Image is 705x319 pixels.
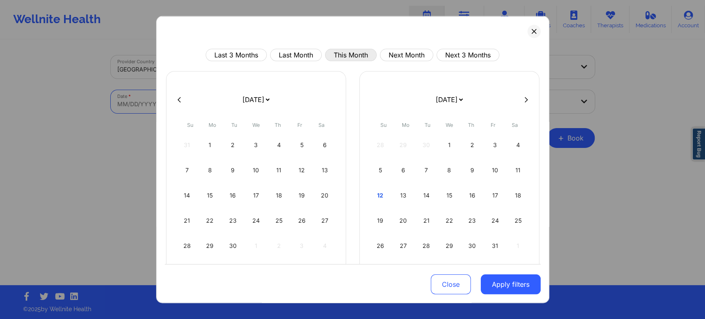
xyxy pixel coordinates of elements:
[314,209,335,232] div: Sat Sep 27 2025
[177,159,198,182] div: Sun Sep 07 2025
[439,209,460,232] div: Wed Oct 22 2025
[270,49,322,61] button: Last Month
[439,184,460,207] div: Wed Oct 15 2025
[462,184,483,207] div: Thu Oct 16 2025
[187,122,193,128] abbr: Sunday
[297,122,302,128] abbr: Friday
[268,184,290,207] div: Thu Sep 18 2025
[508,159,529,182] div: Sat Oct 11 2025
[393,209,414,232] div: Mon Oct 20 2025
[177,184,198,207] div: Sun Sep 14 2025
[291,209,312,232] div: Fri Sep 26 2025
[462,234,483,257] div: Thu Oct 30 2025
[439,234,460,257] div: Wed Oct 29 2025
[481,274,541,294] button: Apply filters
[199,184,221,207] div: Mon Sep 15 2025
[177,234,198,257] div: Sun Sep 28 2025
[512,122,518,128] abbr: Saturday
[393,184,414,207] div: Mon Oct 13 2025
[370,159,391,182] div: Sun Oct 05 2025
[275,122,281,128] abbr: Thursday
[468,122,474,128] abbr: Thursday
[416,209,437,232] div: Tue Oct 21 2025
[416,234,437,257] div: Tue Oct 28 2025
[370,184,391,207] div: Sun Oct 12 2025
[245,159,266,182] div: Wed Sep 10 2025
[245,133,266,157] div: Wed Sep 03 2025
[437,49,499,61] button: Next 3 Months
[223,159,244,182] div: Tue Sep 09 2025
[393,234,414,257] div: Mon Oct 27 2025
[314,184,335,207] div: Sat Sep 20 2025
[291,133,312,157] div: Fri Sep 05 2025
[484,159,506,182] div: Fri Oct 10 2025
[231,122,237,128] abbr: Tuesday
[380,122,387,128] abbr: Sunday
[508,209,529,232] div: Sat Oct 25 2025
[291,159,312,182] div: Fri Sep 12 2025
[402,122,409,128] abbr: Monday
[484,184,506,207] div: Fri Oct 17 2025
[446,122,453,128] abbr: Wednesday
[325,49,377,61] button: This Month
[268,133,290,157] div: Thu Sep 04 2025
[380,49,433,61] button: Next Month
[252,122,260,128] abbr: Wednesday
[462,133,483,157] div: Thu Oct 02 2025
[199,209,221,232] div: Mon Sep 22 2025
[508,133,529,157] div: Sat Oct 04 2025
[318,122,325,128] abbr: Saturday
[223,184,244,207] div: Tue Sep 16 2025
[314,159,335,182] div: Sat Sep 13 2025
[314,133,335,157] div: Sat Sep 06 2025
[370,209,391,232] div: Sun Oct 19 2025
[462,209,483,232] div: Thu Oct 23 2025
[245,184,266,207] div: Wed Sep 17 2025
[223,133,244,157] div: Tue Sep 02 2025
[177,209,198,232] div: Sun Sep 21 2025
[439,133,460,157] div: Wed Oct 01 2025
[245,209,266,232] div: Wed Sep 24 2025
[199,234,221,257] div: Mon Sep 29 2025
[439,159,460,182] div: Wed Oct 08 2025
[206,49,267,61] button: Last 3 Months
[431,274,471,294] button: Close
[223,209,244,232] div: Tue Sep 23 2025
[268,159,290,182] div: Thu Sep 11 2025
[416,184,437,207] div: Tue Oct 14 2025
[393,159,414,182] div: Mon Oct 06 2025
[223,234,244,257] div: Tue Sep 30 2025
[268,209,290,232] div: Thu Sep 25 2025
[491,122,496,128] abbr: Friday
[462,159,483,182] div: Thu Oct 09 2025
[370,234,391,257] div: Sun Oct 26 2025
[484,133,506,157] div: Fri Oct 03 2025
[484,209,506,232] div: Fri Oct 24 2025
[209,122,216,128] abbr: Monday
[199,159,221,182] div: Mon Sep 08 2025
[416,159,437,182] div: Tue Oct 07 2025
[484,234,506,257] div: Fri Oct 31 2025
[425,122,430,128] abbr: Tuesday
[291,184,312,207] div: Fri Sep 19 2025
[199,133,221,157] div: Mon Sep 01 2025
[508,184,529,207] div: Sat Oct 18 2025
